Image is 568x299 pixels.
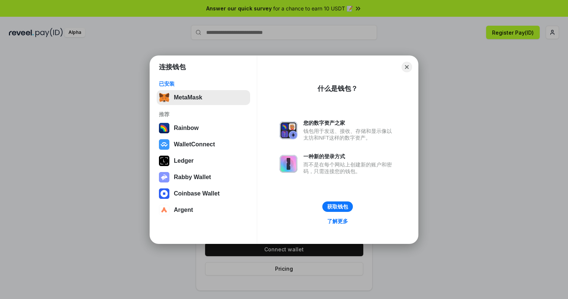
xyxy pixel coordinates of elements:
button: Rabby Wallet [157,170,250,185]
img: svg+xml,%3Csvg%20xmlns%3D%22http%3A%2F%2Fwww.w3.org%2F2000%2Fsvg%22%20width%3D%2228%22%20height%3... [159,156,169,166]
a: 了解更多 [323,216,352,226]
div: 了解更多 [327,218,348,225]
button: Rainbow [157,121,250,136]
div: WalletConnect [174,141,215,148]
div: 一种新的登录方式 [303,153,396,160]
img: svg+xml,%3Csvg%20width%3D%2228%22%20height%3D%2228%22%20viewBox%3D%220%200%2028%2028%22%20fill%3D... [159,205,169,215]
img: svg+xml,%3Csvg%20xmlns%3D%22http%3A%2F%2Fwww.w3.org%2F2000%2Fsvg%22%20fill%3D%22none%22%20viewBox... [280,155,297,173]
button: Argent [157,203,250,217]
div: 已安装 [159,80,248,87]
h1: 连接钱包 [159,63,186,71]
img: svg+xml,%3Csvg%20xmlns%3D%22http%3A%2F%2Fwww.w3.org%2F2000%2Fsvg%22%20fill%3D%22none%22%20viewBox... [280,121,297,139]
div: Rabby Wallet [174,174,211,181]
button: Ledger [157,153,250,168]
div: 您的数字资产之家 [303,120,396,126]
div: 获取钱包 [327,203,348,210]
button: 获取钱包 [322,201,353,212]
div: MetaMask [174,94,202,101]
div: Argent [174,207,193,213]
div: Coinbase Wallet [174,190,220,197]
img: svg+xml,%3Csvg%20width%3D%2228%22%20height%3D%2228%22%20viewBox%3D%220%200%2028%2028%22%20fill%3D... [159,188,169,199]
div: Ledger [174,158,194,164]
button: Close [402,62,412,72]
button: WalletConnect [157,137,250,152]
img: svg+xml,%3Csvg%20width%3D%22120%22%20height%3D%22120%22%20viewBox%3D%220%200%20120%20120%22%20fil... [159,123,169,133]
button: MetaMask [157,90,250,105]
img: svg+xml,%3Csvg%20width%3D%2228%22%20height%3D%2228%22%20viewBox%3D%220%200%2028%2028%22%20fill%3D... [159,139,169,150]
button: Coinbase Wallet [157,186,250,201]
div: 而不是在每个网站上创建新的账户和密码，只需连接您的钱包。 [303,161,396,175]
img: svg+xml,%3Csvg%20fill%3D%22none%22%20height%3D%2233%22%20viewBox%3D%220%200%2035%2033%22%20width%... [159,92,169,103]
div: 什么是钱包？ [317,84,358,93]
div: 钱包用于发送、接收、存储和显示像以太坊和NFT这样的数字资产。 [303,128,396,141]
img: svg+xml,%3Csvg%20xmlns%3D%22http%3A%2F%2Fwww.w3.org%2F2000%2Fsvg%22%20fill%3D%22none%22%20viewBox... [159,172,169,182]
div: Rainbow [174,125,199,131]
div: 推荐 [159,111,248,118]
